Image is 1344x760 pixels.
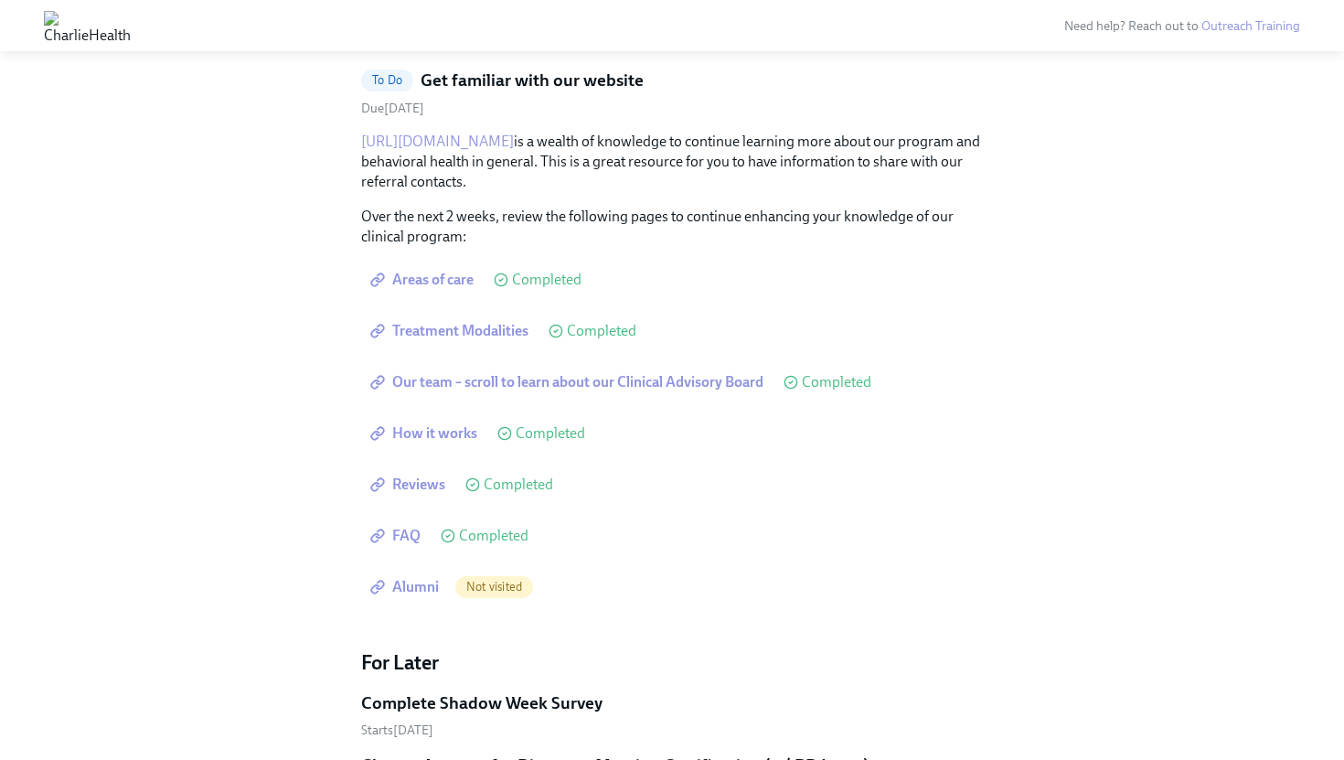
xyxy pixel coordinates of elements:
[512,273,581,287] span: Completed
[361,101,424,116] span: Thursday, October 9th 2025, 8:00 am
[44,11,131,40] img: CharlieHealth
[455,580,533,594] span: Not visited
[802,375,871,390] span: Completed
[361,569,452,605] a: Alumni
[374,424,477,443] span: How it works
[421,69,644,92] h5: Get familiar with our website
[459,529,528,543] span: Completed
[361,313,541,349] a: Treatment Modalities
[374,578,439,596] span: Alumni
[1064,18,1300,34] span: Need help? Reach out to
[484,477,553,492] span: Completed
[361,415,490,452] a: How it works
[374,322,528,340] span: Treatment Modalities
[361,364,776,401] a: Our team – scroll to learn about our Clinical Advisory Board
[361,466,458,503] a: Reviews
[361,723,433,738] span: Starts [DATE]
[516,426,585,441] span: Completed
[361,649,983,677] h4: For Later
[361,262,486,298] a: Areas of care
[361,207,983,247] p: Over the next 2 weeks, review the following pages to continue enhancing your knowledge of our cli...
[361,132,983,192] p: is a wealth of knowledge to continue learning more about our program and behavioral health in gen...
[361,133,514,150] a: [URL][DOMAIN_NAME]
[374,373,763,391] span: Our team – scroll to learn about our Clinical Advisory Board
[567,324,636,338] span: Completed
[1201,18,1300,34] a: Outreach Training
[374,271,474,289] span: Areas of care
[361,69,983,117] a: To DoGet familiar with our websiteDue[DATE]
[361,691,983,740] a: Complete Shadow Week SurveyStarts[DATE]
[361,518,433,554] a: FAQ
[361,691,603,715] h5: Complete Shadow Week Survey
[374,476,445,494] span: Reviews
[361,73,413,87] span: To Do
[374,527,421,545] span: FAQ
